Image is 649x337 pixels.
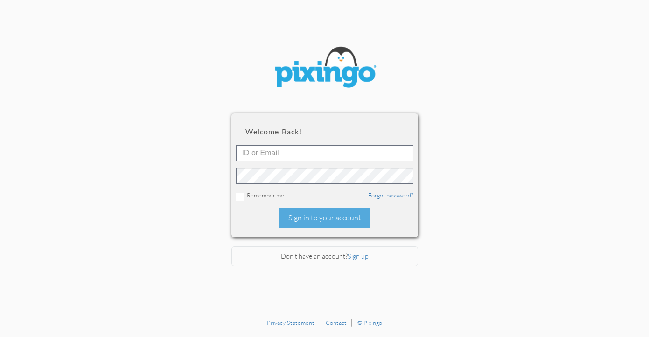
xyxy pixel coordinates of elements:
[236,145,413,161] input: ID or Email
[368,191,413,199] a: Forgot password?
[269,42,381,95] img: pixingo logo
[279,208,370,228] div: Sign in to your account
[267,319,314,326] a: Privacy Statement
[357,319,382,326] a: © Pixingo
[245,127,404,136] h2: Welcome back!
[326,319,347,326] a: Contact
[231,246,418,267] div: Don't have an account?
[236,191,413,201] div: Remember me
[348,252,369,260] a: Sign up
